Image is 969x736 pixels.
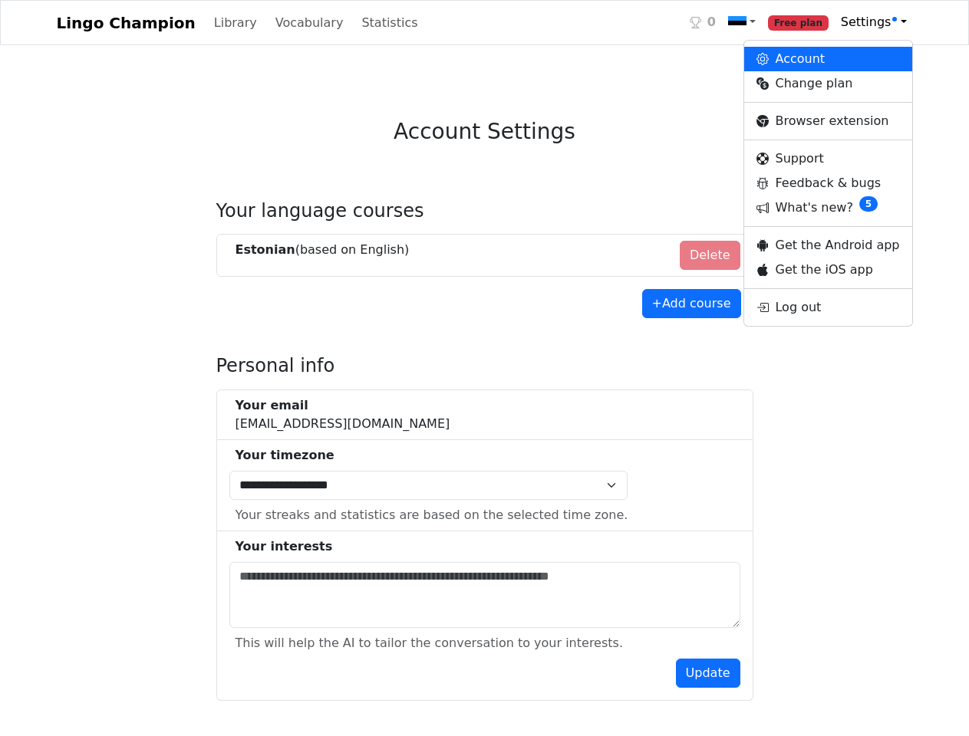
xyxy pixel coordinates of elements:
span: Settings [841,15,898,29]
a: Lingo Champion [57,8,196,38]
button: +Add course [642,289,741,318]
a: What's new?5 [744,195,911,220]
div: (based on English ) [236,241,410,259]
h4: Personal info [216,355,753,377]
div: This will help the AI to tailor the conversation to your interests. [236,634,623,652]
strong: Estonian [236,242,295,257]
a: Support [744,146,911,171]
div: Your streaks and statistics are based on the selected time zone. [236,506,628,524]
a: Vocabulary [269,8,350,38]
a: Statistics [355,8,424,38]
a: 0 [684,7,722,38]
a: Get the Android app [744,233,911,258]
a: Free plan [762,7,835,38]
a: Library [208,8,263,38]
select: Select Time Zone [229,471,628,500]
a: Browser extension [744,109,911,133]
sup: 5 [859,196,878,212]
div: Your interests [236,537,740,556]
div: Your timezone [236,446,628,465]
a: Account [744,47,911,71]
h3: Account Settings [394,119,575,145]
a: Settings [835,7,913,38]
img: ee.svg [728,14,747,32]
button: Update [676,659,740,688]
a: Change plan [744,71,911,96]
a: Feedback & bugs [744,171,911,195]
span: Free plan [768,15,829,31]
div: Your email [236,396,450,415]
h4: Your language courses [216,200,753,222]
a: Get the iOS app [744,258,911,282]
div: [EMAIL_ADDRESS][DOMAIN_NAME] [236,396,450,433]
span: 0 [707,13,716,31]
a: Log out [744,295,911,320]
